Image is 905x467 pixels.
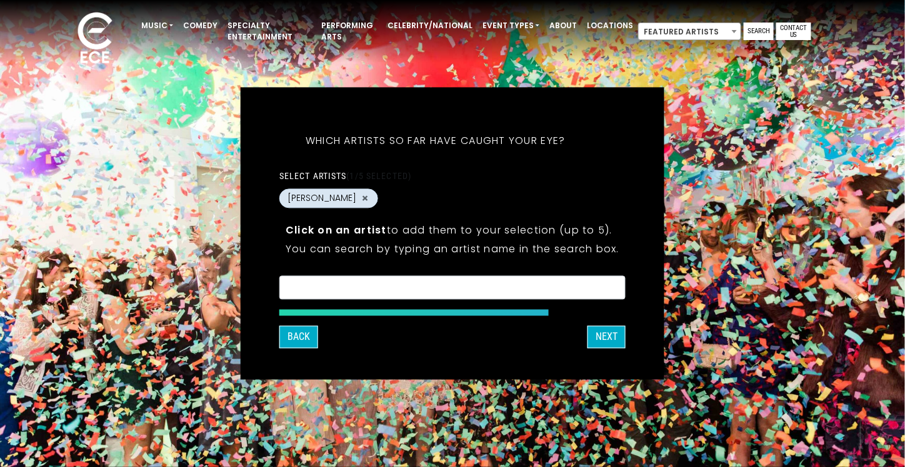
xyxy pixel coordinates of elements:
a: Celebrity/National [382,15,477,36]
a: Comedy [178,15,222,36]
a: Event Types [477,15,544,36]
a: Performing Arts [316,15,382,48]
a: Music [136,15,178,36]
a: Search [744,23,774,40]
span: (1/5 selected) [347,172,412,182]
span: [PERSON_NAME] [287,192,356,205]
label: Select artists [279,171,411,182]
a: Specialty Entertainment [222,15,316,48]
span: Featured Artists [639,23,741,41]
p: to add them to your selection (up to 5). [286,223,619,239]
button: Next [587,326,626,349]
button: Remove KLAXTON BROWN [360,193,370,204]
a: Contact Us [776,23,811,40]
a: Locations [582,15,638,36]
a: About [544,15,582,36]
span: Featured Artists [638,23,741,40]
h5: Which artists so far have caught your eye? [279,119,592,164]
p: You can search by typing an artist name in the search box. [286,242,619,257]
textarea: Search [287,284,617,295]
strong: Click on an artist [286,223,387,238]
button: Back [279,326,318,349]
img: ece_new_logo_whitev2-1.png [64,9,126,69]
